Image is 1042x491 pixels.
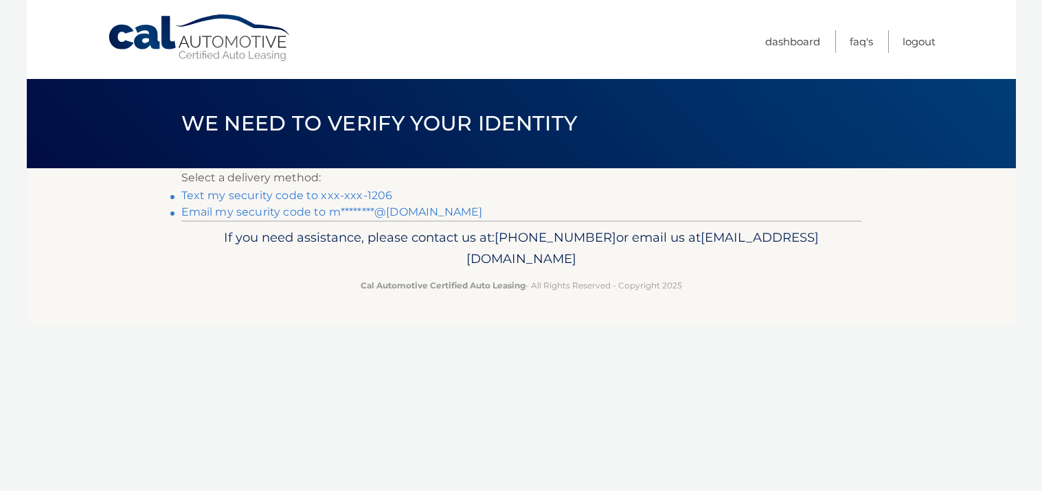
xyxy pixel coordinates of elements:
a: Text my security code to xxx-xxx-1206 [181,189,393,202]
a: Dashboard [765,30,820,53]
a: Logout [903,30,936,53]
p: Select a delivery method: [181,168,861,187]
p: - All Rights Reserved - Copyright 2025 [190,278,852,293]
strong: Cal Automotive Certified Auto Leasing [361,280,525,290]
span: We need to verify your identity [181,111,578,136]
a: Cal Automotive [107,14,293,62]
p: If you need assistance, please contact us at: or email us at [190,227,852,271]
span: [PHONE_NUMBER] [495,229,616,245]
a: FAQ's [850,30,873,53]
a: Email my security code to m********@[DOMAIN_NAME] [181,205,483,218]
